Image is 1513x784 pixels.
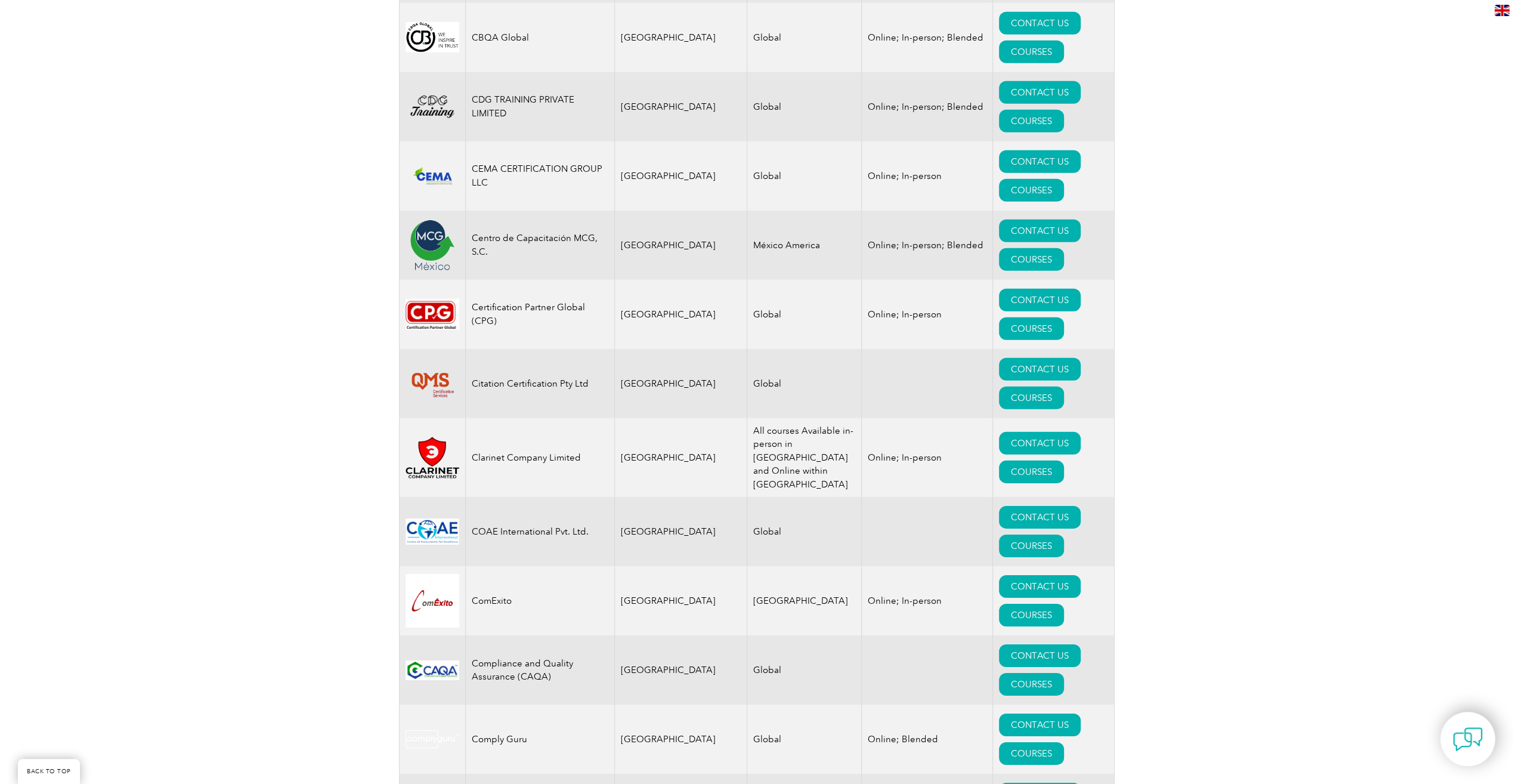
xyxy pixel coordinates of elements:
[614,418,747,498] td: [GEOGRAPHIC_DATA]
[999,81,1081,104] a: CONTACT US
[862,566,993,635] td: Online; In-person
[614,349,747,418] td: [GEOGRAPHIC_DATA]
[614,141,747,211] td: [GEOGRAPHIC_DATA]
[862,705,993,774] td: Online; Blended
[406,437,459,479] img: 8f5c878c-f82f-f011-8c4d-000d3acaf2fb-logo.png
[747,705,862,774] td: Global
[614,566,747,635] td: [GEOGRAPHIC_DATA]
[614,72,747,141] td: [GEOGRAPHIC_DATA]
[862,211,993,280] td: Online; In-person; Blended
[999,179,1064,202] a: COURSES
[999,150,1081,173] a: CONTACT US
[747,566,862,635] td: [GEOGRAPHIC_DATA]
[465,211,614,280] td: Centro de Capacitación MCG, S.C.
[999,41,1064,63] a: COURSES
[999,358,1081,381] a: CONTACT US
[747,497,862,566] td: Global
[862,280,993,349] td: Online; In-person
[999,742,1064,765] a: COURSES
[999,506,1081,529] a: CONTACT US
[406,730,459,748] img: 0008736f-6a85-ea11-a811-000d3ae11abd-logo.png
[747,211,862,280] td: México America
[747,418,862,498] td: All courses Available in-person in [GEOGRAPHIC_DATA] and Online within [GEOGRAPHIC_DATA]
[1453,724,1483,754] img: contact-chat.png
[999,461,1064,483] a: COURSES
[999,535,1064,557] a: COURSES
[747,141,862,211] td: Global
[999,110,1064,132] a: COURSES
[614,280,747,349] td: [GEOGRAPHIC_DATA]
[406,91,459,122] img: 25ebede5-885b-ef11-bfe3-000d3ad139cf-logo.png
[465,705,614,774] td: Comply Guru
[999,289,1081,311] a: CONTACT US
[406,660,459,680] img: 8f79303c-692d-ec11-b6e6-0022481838a2-logo.jpg
[747,349,862,418] td: Global
[614,705,747,774] td: [GEOGRAPHIC_DATA]
[465,3,614,72] td: CBQA Global
[465,635,614,705] td: Compliance and Quality Assurance (CAQA)
[999,317,1064,340] a: COURSES
[614,211,747,280] td: [GEOGRAPHIC_DATA]
[999,220,1081,242] a: CONTACT US
[18,759,80,784] a: BACK TO TOP
[862,418,993,498] td: Online; In-person
[406,299,459,331] img: feef57d9-ad92-e711-810d-c4346bc54034-logo.jpg
[999,432,1081,455] a: CONTACT US
[406,363,459,404] img: 94b1e894-3e6f-eb11-a812-00224815377e-logo.png
[862,141,993,211] td: Online; In-person
[406,574,459,628] img: db2924ac-d9bc-ea11-a814-000d3a79823d-logo.jpg
[999,248,1064,271] a: COURSES
[465,566,614,635] td: ComExito
[406,518,459,545] img: 9c7b5f86-f5a0-ea11-a812-000d3ae11abd-logo.png
[747,3,862,72] td: Global
[862,72,993,141] td: Online; In-person; Blended
[999,387,1064,409] a: COURSES
[614,497,747,566] td: [GEOGRAPHIC_DATA]
[747,72,862,141] td: Global
[465,497,614,566] td: COAE International Pvt. Ltd.
[999,575,1081,598] a: CONTACT US
[999,12,1081,35] a: CONTACT US
[614,635,747,705] td: [GEOGRAPHIC_DATA]
[406,22,459,53] img: 6f6ba32e-03e9-eb11-bacb-00224814b282-logo.png
[999,673,1064,696] a: COURSES
[465,349,614,418] td: Citation Certification Pty Ltd
[1495,5,1509,16] img: en
[747,635,862,705] td: Global
[999,714,1081,736] a: CONTACT US
[465,418,614,498] td: Clarinet Company Limited
[465,280,614,349] td: Certification Partner Global (CPG)
[862,3,993,72] td: Online; In-person; Blended
[406,162,459,189] img: f4e4f87f-e3f1-ee11-904b-002248931104-logo.png
[465,141,614,211] td: CEMA CERTIFICATION GROUP LLC
[999,644,1081,667] a: CONTACT US
[747,280,862,349] td: Global
[614,3,747,72] td: [GEOGRAPHIC_DATA]
[465,72,614,141] td: CDG TRAINING PRIVATE LIMITED
[406,218,459,272] img: 21edb52b-d01a-eb11-a813-000d3ae11abd-logo.png
[999,604,1064,626] a: COURSES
